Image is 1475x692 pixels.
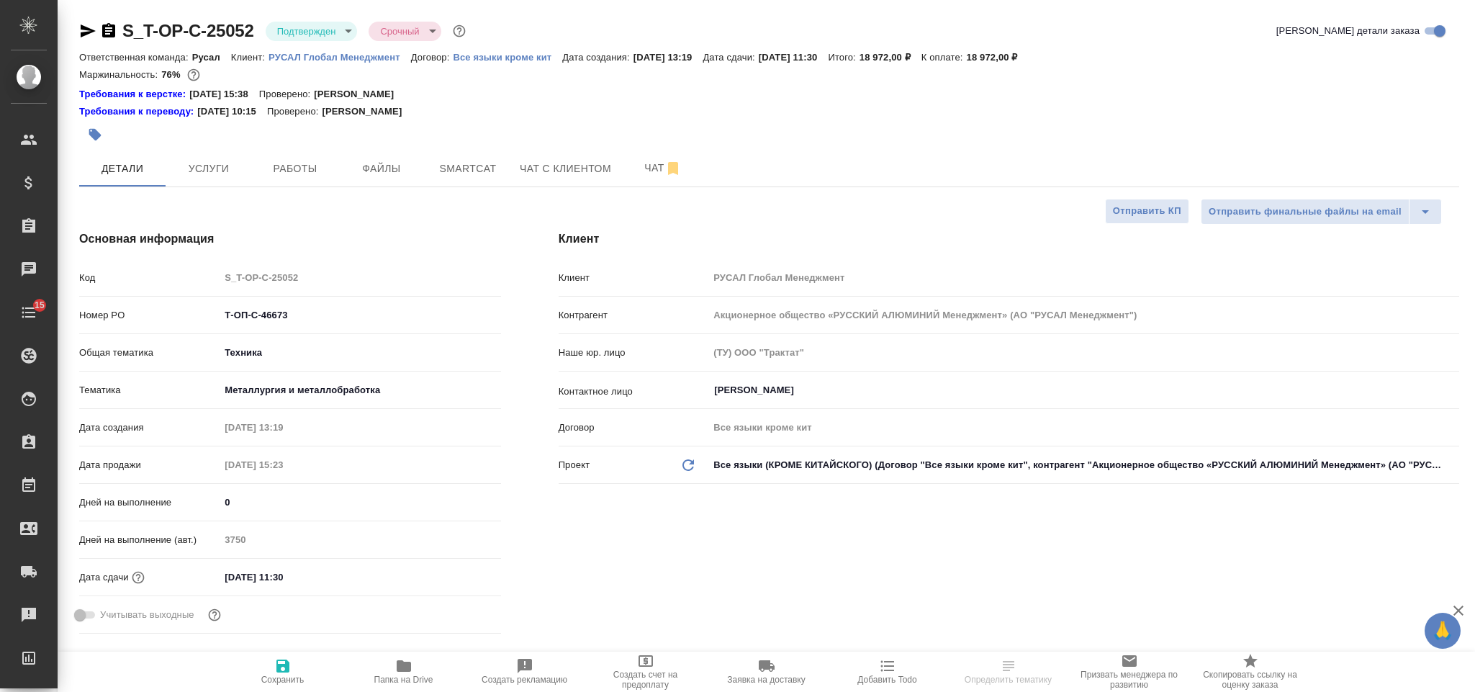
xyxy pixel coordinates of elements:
[79,52,192,63] p: Ответственная команда:
[759,52,829,63] p: [DATE] 11:30
[79,570,129,585] p: Дата сдачи
[192,52,231,63] p: Русал
[633,52,703,63] p: [DATE] 13:19
[79,230,501,248] h4: Основная информация
[967,52,1029,63] p: 18 972,00 ₽
[376,25,423,37] button: Срочный
[220,305,500,325] input: ✎ Введи что-нибудь
[1078,670,1181,690] span: Призвать менеджера по развитию
[79,421,220,435] p: Дата создания
[79,104,197,119] a: Требования к переводу:
[79,533,220,547] p: Дней на выполнение (авт.)
[129,568,148,587] button: Если добавить услуги и заполнить их объемом, то дата рассчитается автоматически
[79,271,220,285] p: Код
[708,453,1459,477] div: Все языки (КРОМЕ КИТАЙСКОГО) (Договор "Все языки кроме кит", контрагент "Акционерное общество «РУ...
[174,160,243,178] span: Услуги
[965,675,1052,685] span: Определить тематику
[79,495,220,510] p: Дней на выполнение
[184,66,203,84] button: 1710.00 UAH; 464.00 RUB;
[594,670,698,690] span: Создать счет на предоплату
[220,417,346,438] input: Пустое поле
[347,160,416,178] span: Файлы
[559,385,709,399] p: Контактное лицо
[860,52,921,63] p: 18 972,00 ₽
[708,342,1459,363] input: Пустое поле
[921,52,967,63] p: К оплате:
[79,69,161,80] p: Маржинальность:
[559,458,590,472] p: Проект
[79,458,220,472] p: Дата продажи
[314,87,405,102] p: [PERSON_NAME]
[708,305,1459,325] input: Пустое поле
[122,21,254,40] a: S_T-OP-C-25052
[205,606,224,624] button: Выбери, если сб и вс нужно считать рабочими днями для выполнения заказа.
[559,346,709,360] p: Наше юр. лицо
[628,159,698,177] span: Чат
[411,52,454,63] p: Договор:
[827,652,948,692] button: Добавить Todo
[482,675,567,685] span: Создать рекламацию
[88,160,157,178] span: Детали
[369,22,441,41] div: Подтвержден
[374,675,433,685] span: Папка на Drive
[79,346,220,360] p: Общая тематика
[559,421,709,435] p: Договор
[559,308,709,323] p: Контрагент
[79,22,96,40] button: Скопировать ссылку для ЯМессенджера
[161,69,184,80] p: 76%
[664,160,682,177] svg: Отписаться
[706,652,827,692] button: Заявка на доставку
[79,87,189,102] div: Нажми, чтобы открыть папку с инструкцией
[269,52,411,63] p: РУСАЛ Глобал Менеджмент
[1430,616,1455,646] span: 🙏
[559,230,1459,248] h4: Клиент
[1069,652,1190,692] button: Призвать менеджера по развитию
[450,22,469,40] button: Доп статусы указывают на важность/срочность заказа
[267,104,322,119] p: Проверено:
[261,160,330,178] span: Работы
[189,87,259,102] p: [DATE] 15:38
[220,267,500,288] input: Пустое поле
[585,652,706,692] button: Создать счет на предоплату
[433,160,502,178] span: Smartcat
[1201,199,1409,225] button: Отправить финальные файлы на email
[464,652,585,692] button: Создать рекламацию
[79,308,220,323] p: Номер PO
[259,87,315,102] p: Проверено:
[453,52,562,63] p: Все языки кроме кит
[708,267,1459,288] input: Пустое поле
[222,652,343,692] button: Сохранить
[100,608,194,622] span: Учитывать выходные
[1190,652,1311,692] button: Скопировать ссылку на оценку заказа
[1451,389,1454,392] button: Open
[1425,613,1461,649] button: 🙏
[708,417,1459,438] input: Пустое поле
[857,675,916,685] span: Добавить Todo
[79,104,197,119] div: Нажми, чтобы открыть папку с инструкцией
[4,295,54,331] a: 15
[727,675,805,685] span: Заявка на доставку
[220,529,500,550] input: Пустое поле
[220,341,500,365] div: Техника
[1209,204,1402,220] span: Отправить финальные файлы на email
[220,567,346,588] input: ✎ Введи что-нибудь
[322,104,412,119] p: [PERSON_NAME]
[79,383,220,397] p: Тематика
[266,22,358,41] div: Подтвержден
[231,52,269,63] p: Клиент:
[562,52,633,63] p: Дата создания:
[559,271,709,285] p: Клиент
[453,50,562,63] a: Все языки кроме кит
[1105,199,1189,224] button: Отправить КП
[26,298,53,313] span: 15
[948,652,1069,692] button: Определить тематику
[1113,203,1181,220] span: Отправить КП
[520,160,611,178] span: Чат с клиентом
[79,87,189,102] a: Требования к верстке:
[220,492,500,513] input: ✎ Введи что-нибудь
[269,50,411,63] a: РУСАЛ Глобал Менеджмент
[828,52,859,63] p: Итого:
[220,454,346,475] input: Пустое поле
[79,119,111,150] button: Добавить тэг
[220,378,500,403] div: Металлургия и металлобработка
